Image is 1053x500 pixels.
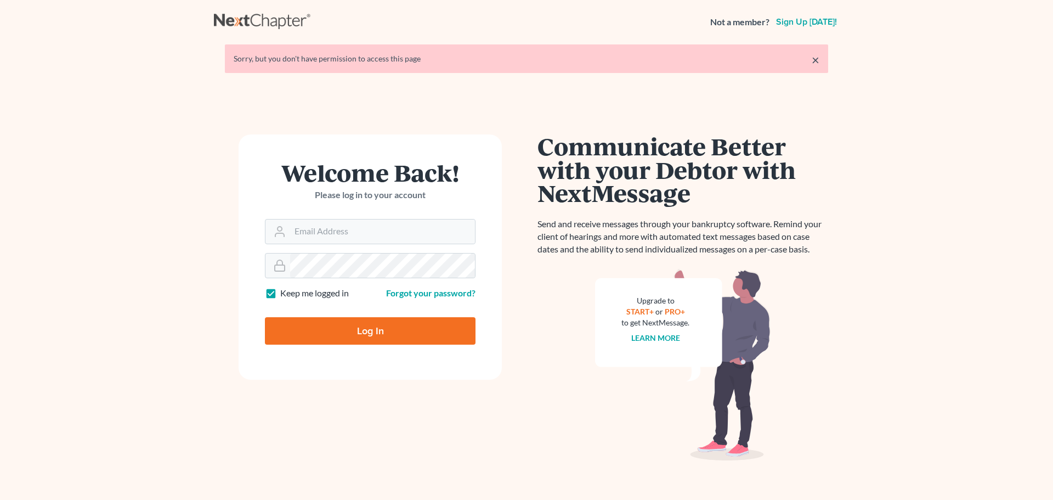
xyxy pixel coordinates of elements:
label: Keep me logged in [280,287,349,300]
input: Log In [265,317,475,345]
div: to get NextMessage. [621,317,689,328]
a: × [812,53,819,66]
input: Email Address [290,220,475,244]
strong: Not a member? [710,16,769,29]
img: nextmessage_bg-59042aed3d76b12b5cd301f8e5b87938c9018125f34e5fa2b7a6b67550977c72.svg [595,269,771,461]
a: Sign up [DATE]! [774,18,839,26]
a: START+ [626,307,654,316]
h1: Communicate Better with your Debtor with NextMessage [537,134,828,205]
a: PRO+ [665,307,685,316]
p: Send and receive messages through your bankruptcy software. Remind your client of hearings and mo... [537,218,828,256]
span: or [655,307,663,316]
h1: Welcome Back! [265,161,475,184]
p: Please log in to your account [265,189,475,201]
div: Sorry, but you don't have permission to access this page [234,53,819,64]
div: Upgrade to [621,295,689,306]
a: Learn more [631,333,680,342]
a: Forgot your password? [386,288,475,298]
